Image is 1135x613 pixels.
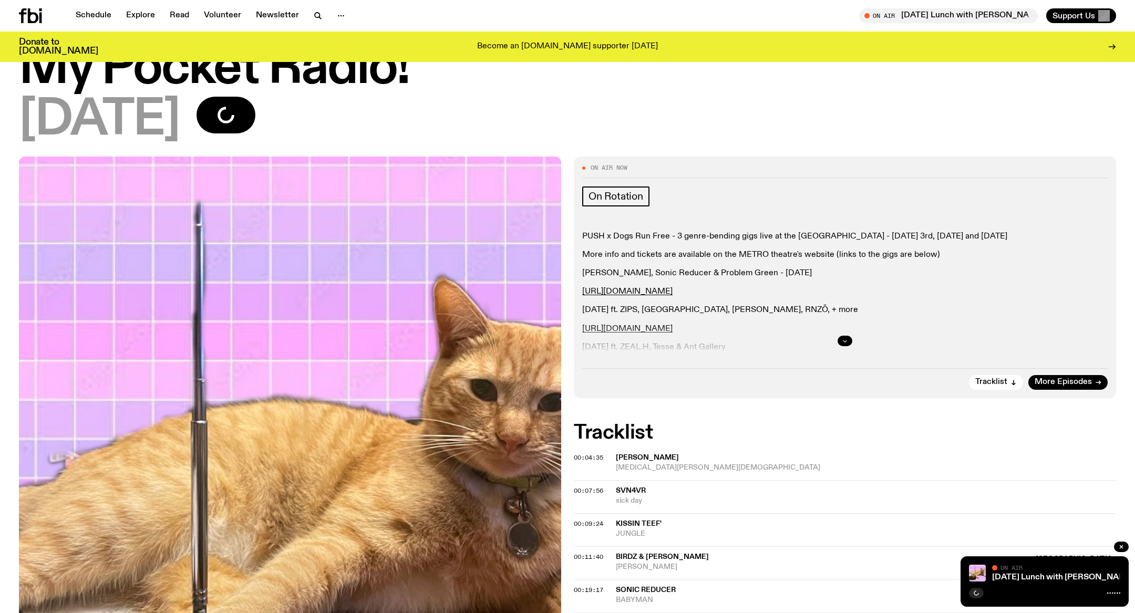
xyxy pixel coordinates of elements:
[120,8,161,23] a: Explore
[969,375,1023,390] button: Tracklist
[589,191,643,202] span: On Rotation
[250,8,305,23] a: Newsletter
[616,454,679,461] span: [PERSON_NAME]
[582,250,1108,260] p: More info and tickets are available on the METRO theatre's website (links to the gigs are below)
[69,8,118,23] a: Schedule
[574,553,603,561] span: 00:11:40
[574,586,603,594] span: 00:19:17
[591,165,627,171] span: On Air Now
[163,8,195,23] a: Read
[616,553,709,560] span: Birdz & [PERSON_NAME]
[19,38,98,56] h3: Donate to [DOMAIN_NAME]
[574,423,1116,442] h2: Tracklist
[582,305,1108,315] p: [DATE] ft. ZIPS, [GEOGRAPHIC_DATA], [PERSON_NAME], RNZŌ, + more
[582,232,1108,242] p: PUSH x Dogs Run Free - 3 genre-bending gigs live at the [GEOGRAPHIC_DATA] - [DATE] 3rd, [DATE] an...
[975,378,1007,386] span: Tracklist
[574,520,603,528] span: 00:09:24
[477,42,658,51] p: Become an [DOMAIN_NAME] supporter [DATE]
[616,595,1024,605] span: BABYMAN
[616,562,1024,572] span: [PERSON_NAME]
[582,287,673,296] a: [URL][DOMAIN_NAME]
[616,586,676,594] span: Sonic Reducer
[616,496,1116,506] span: sick day
[616,487,646,494] span: svn4vr
[582,186,649,206] a: On Rotation
[574,486,603,495] span: 00:07:56
[1053,11,1095,20] span: Support Us
[1000,564,1023,571] span: On Air
[198,8,247,23] a: Volunteer
[616,520,662,527] span: kissin teef'
[1046,8,1116,23] button: Support Us
[582,268,1108,278] p: [PERSON_NAME], Sonic Reducer & Problem Green - [DATE]
[1028,375,1108,390] a: More Episodes
[1030,554,1116,565] span: [GEOGRAPHIC_DATA]
[19,97,180,144] span: [DATE]
[1035,378,1092,386] span: More Episodes
[871,12,1033,19] span: Tune in live
[859,8,1038,23] button: On Air[DATE] Lunch with [PERSON_NAME] Upfold // My Pocket Radio!
[574,453,603,462] span: 00:04:35
[616,529,1116,539] span: JUNGLE
[616,463,1116,473] span: [MEDICAL_DATA][PERSON_NAME][DEMOGRAPHIC_DATA]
